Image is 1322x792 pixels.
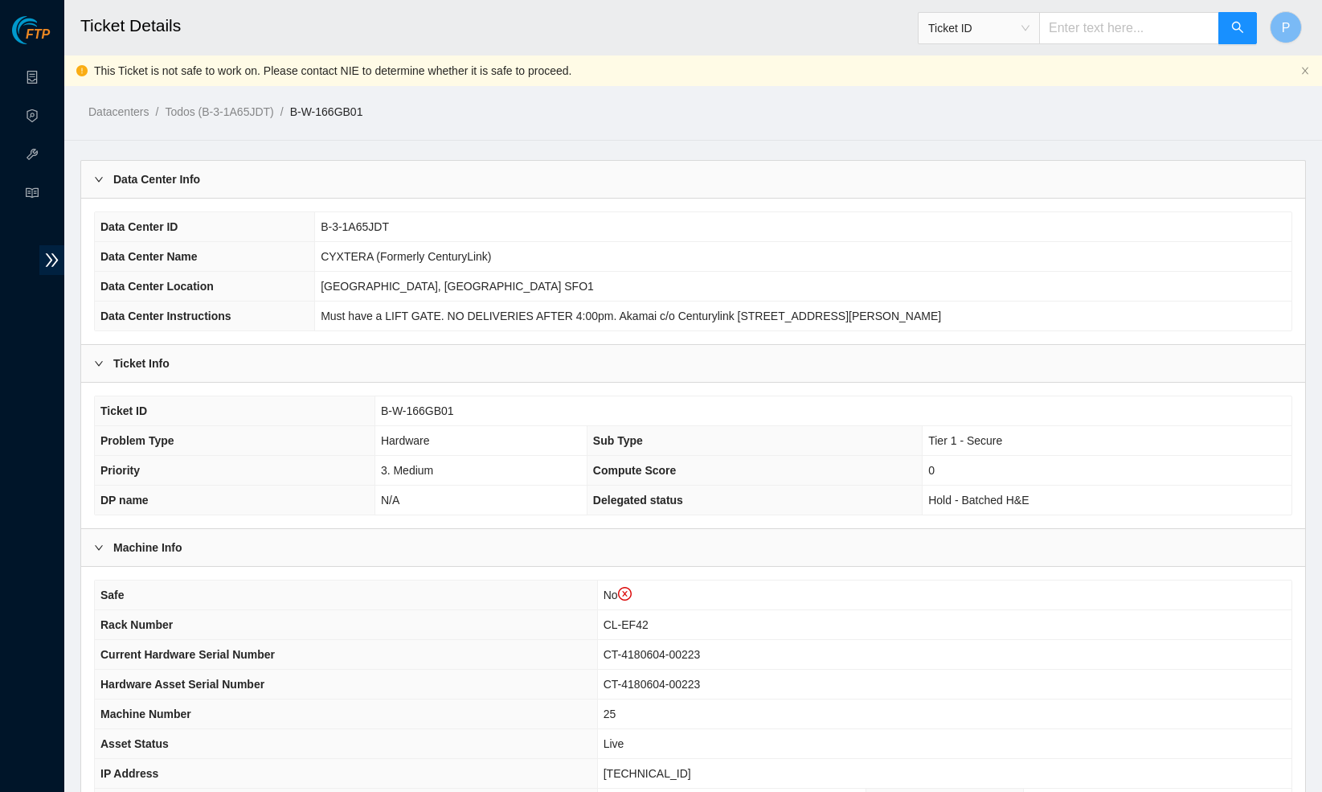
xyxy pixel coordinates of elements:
span: Safe [100,589,125,601]
span: CYXTERA (Formerly CenturyLink) [321,250,491,263]
span: Compute Score [593,464,676,477]
span: right [94,359,104,368]
span: DP name [100,494,149,507]
span: 25 [604,708,616,720]
button: search [1218,12,1257,44]
span: Priority [100,464,140,477]
span: right [94,543,104,552]
span: No [604,589,632,601]
span: B-W-166GB01 [381,404,454,417]
div: Data Center Info [81,161,1305,198]
span: Must have a LIFT GATE. NO DELIVERIES AFTER 4:00pm. Akamai c/o Centurylink [STREET_ADDRESS][PERSON... [321,310,941,322]
span: Asset Status [100,737,169,750]
span: Hardware Asset Serial Number [100,678,264,691]
button: close [1300,66,1310,76]
span: Machine Number [100,708,191,720]
span: [TECHNICAL_ID] [604,767,691,780]
span: double-right [39,245,64,275]
span: close-circle [618,587,632,601]
span: IP Address [100,767,158,780]
span: Tier 1 - Secure [928,434,1002,447]
img: Akamai Technologies [12,16,81,44]
span: Data Center Instructions [100,310,231,322]
b: Data Center Info [113,170,200,188]
span: 0 [928,464,935,477]
div: Machine Info [81,529,1305,566]
span: / [280,105,284,118]
a: B-W-166GB01 [290,105,363,118]
span: Rack Number [100,618,173,631]
span: read [26,179,39,211]
div: Ticket Info [81,345,1305,382]
span: FTP [26,27,50,43]
span: Delegated status [593,494,683,507]
span: Hardware [381,434,430,447]
span: Live [604,737,624,750]
span: Ticket ID [928,16,1029,40]
span: CT-4180604-00223 [604,678,701,691]
span: Sub Type [593,434,643,447]
span: N/A [381,494,399,507]
input: Enter text here... [1039,12,1219,44]
span: Ticket ID [100,404,147,417]
span: 3. Medium [381,464,433,477]
span: CT-4180604-00223 [604,648,701,661]
b: Ticket Info [113,355,170,372]
span: Data Center ID [100,220,178,233]
span: Data Center Name [100,250,198,263]
a: Todos (B-3-1A65JDT) [165,105,273,118]
span: Problem Type [100,434,174,447]
span: P [1282,18,1291,38]
b: Machine Info [113,539,182,556]
span: CL-EF42 [604,618,649,631]
span: Current Hardware Serial Number [100,648,275,661]
a: Datacenters [88,105,149,118]
a: Akamai TechnologiesFTP [12,29,50,50]
span: / [155,105,158,118]
span: B-3-1A65JDT [321,220,389,233]
span: Hold - Batched H&E [928,494,1029,507]
button: P [1270,11,1302,43]
span: search [1231,21,1244,36]
span: Data Center Location [100,280,214,293]
span: [GEOGRAPHIC_DATA], [GEOGRAPHIC_DATA] SFO1 [321,280,594,293]
span: right [94,174,104,184]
